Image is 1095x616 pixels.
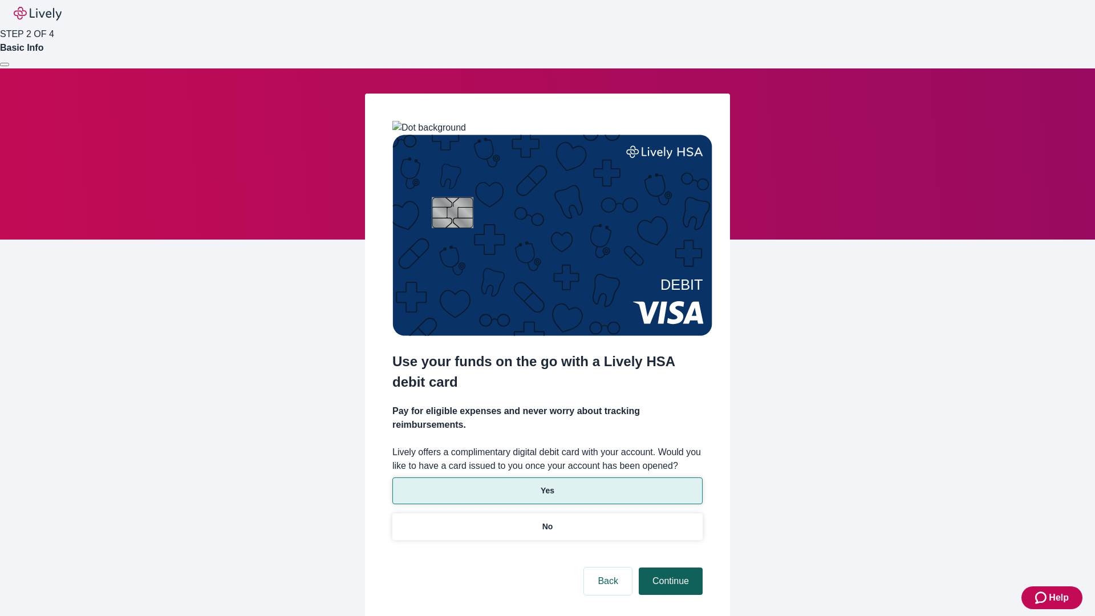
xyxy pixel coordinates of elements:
[1021,586,1082,609] button: Zendesk support iconHelp
[584,568,632,595] button: Back
[392,351,703,392] h2: Use your funds on the go with a Lively HSA debit card
[392,121,466,135] img: Dot background
[639,568,703,595] button: Continue
[392,135,712,336] img: Debit card
[541,485,554,497] p: Yes
[392,513,703,540] button: No
[392,477,703,504] button: Yes
[392,404,703,432] h4: Pay for eligible expenses and never worry about tracking reimbursements.
[1035,591,1049,605] svg: Zendesk support icon
[542,521,553,533] p: No
[1049,591,1069,605] span: Help
[392,445,703,473] label: Lively offers a complimentary digital debit card with your account. Would you like to have a card...
[14,7,62,21] img: Lively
